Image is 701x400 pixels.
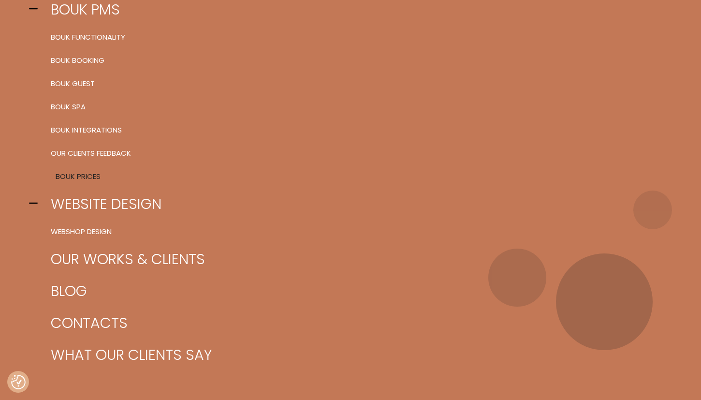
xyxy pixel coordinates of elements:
[11,375,26,389] button: Consent Preferences
[44,307,672,339] a: Contacts
[48,165,677,188] a: BOUK Prices
[44,72,672,95] a: BOUK Guest
[44,142,672,165] a: Our clients feedback
[44,49,672,72] a: BOUK Booking
[44,339,672,371] a: What our clients say
[44,275,672,307] a: Blog
[44,26,672,49] a: BOUK Functionality
[44,220,672,243] a: Webshop design
[44,119,672,142] a: BOUK Integrations
[11,375,26,389] img: Revisit consent button
[44,95,672,119] a: BOUK SPA
[44,188,672,220] a: Website design
[44,243,672,275] a: Our works & clients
